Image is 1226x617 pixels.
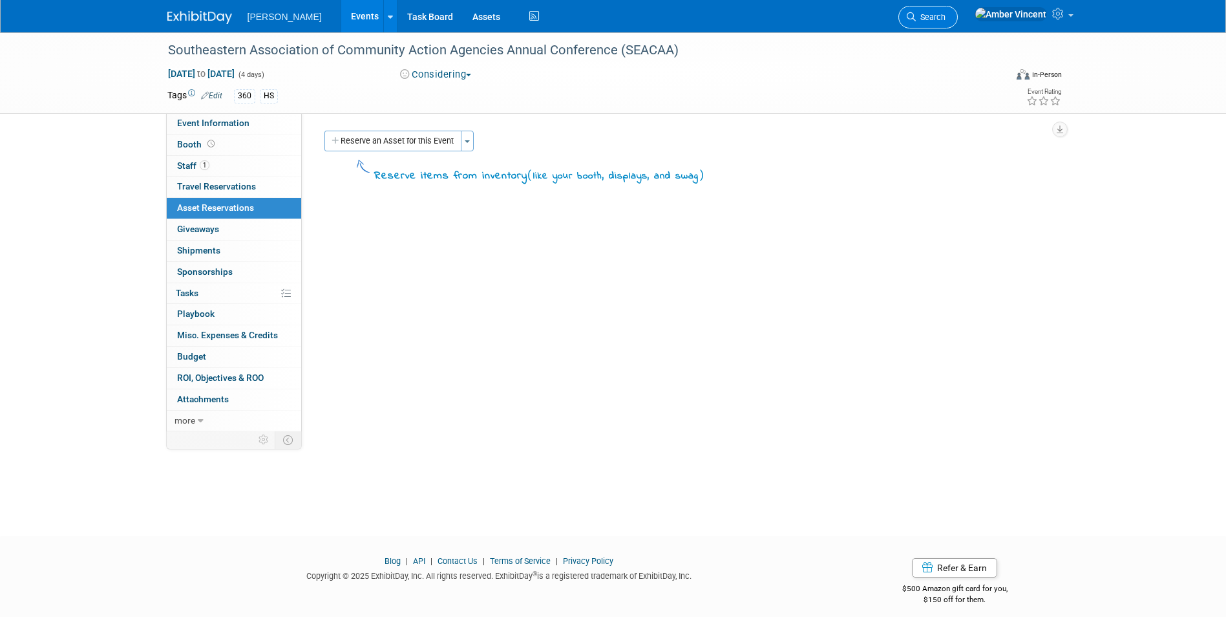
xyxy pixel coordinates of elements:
[167,389,301,410] a: Attachments
[324,131,461,151] button: Reserve an Asset for this Event
[167,198,301,219] a: Asset Reservations
[167,89,222,103] td: Tags
[177,139,217,149] span: Booth
[167,156,301,177] a: Staff1
[177,160,209,171] span: Staff
[912,558,997,578] a: Refer & Earn
[167,368,301,389] a: ROI, Objectives & ROO
[167,113,301,134] a: Event Information
[167,304,301,325] a: Playbook
[527,168,533,181] span: (
[195,69,207,79] span: to
[480,556,488,566] span: |
[438,556,478,566] a: Contact Us
[260,89,278,103] div: HS
[413,556,425,566] a: API
[167,135,301,155] a: Booth
[177,373,264,383] span: ROI, Objectives & ROO
[174,415,195,426] span: more
[167,411,301,431] a: more
[374,167,704,184] div: Reserve items from inventory
[177,394,229,404] span: Attachments
[533,570,537,578] sup: ®
[177,181,256,191] span: Travel Reservations
[200,160,209,170] span: 1
[205,139,217,149] span: Booth not reserved yet
[167,177,301,197] a: Travel Reservations
[167,241,301,261] a: Shipments
[177,245,220,255] span: Shipments
[177,118,249,128] span: Event Information
[385,556,401,566] a: Blog
[167,219,301,240] a: Giveaways
[553,556,561,566] span: |
[201,91,222,100] a: Edit
[275,431,301,448] td: Toggle Event Tabs
[403,556,411,566] span: |
[851,575,1059,605] div: $500 Amazon gift card for you,
[177,224,219,234] span: Giveaways
[699,168,704,181] span: )
[1026,89,1061,95] div: Event Rating
[177,308,215,319] span: Playbook
[533,169,699,183] span: like your booth, displays, and swag
[177,202,254,213] span: Asset Reservations
[167,347,301,367] a: Budget
[490,556,551,566] a: Terms of Service
[167,567,832,582] div: Copyright © 2025 ExhibitDay, Inc. All rights reserved. ExhibitDay is a registered trademark of Ex...
[253,431,275,448] td: Personalize Event Tab Strip
[563,556,613,566] a: Privacy Policy
[167,68,235,80] span: [DATE] [DATE]
[177,330,278,340] span: Misc. Expenses & Credits
[167,325,301,346] a: Misc. Expenses & Credits
[898,6,958,28] a: Search
[234,89,255,103] div: 360
[237,70,264,79] span: (4 days)
[427,556,436,566] span: |
[1031,70,1062,80] div: In-Person
[177,351,206,362] span: Budget
[248,12,322,22] span: [PERSON_NAME]
[975,7,1047,21] img: Amber Vincent
[167,11,232,24] img: ExhibitDay
[851,594,1059,605] div: $150 off for them.
[167,283,301,304] a: Tasks
[916,12,946,22] span: Search
[1017,69,1030,80] img: Format-Inperson.png
[177,266,233,277] span: Sponsorships
[929,67,1062,87] div: Event Format
[167,262,301,283] a: Sponsorships
[164,39,986,62] div: Southeastern Association of Community Action Agencies Annual Conference (SEACAA)
[396,68,476,81] button: Considering
[176,288,198,298] span: Tasks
